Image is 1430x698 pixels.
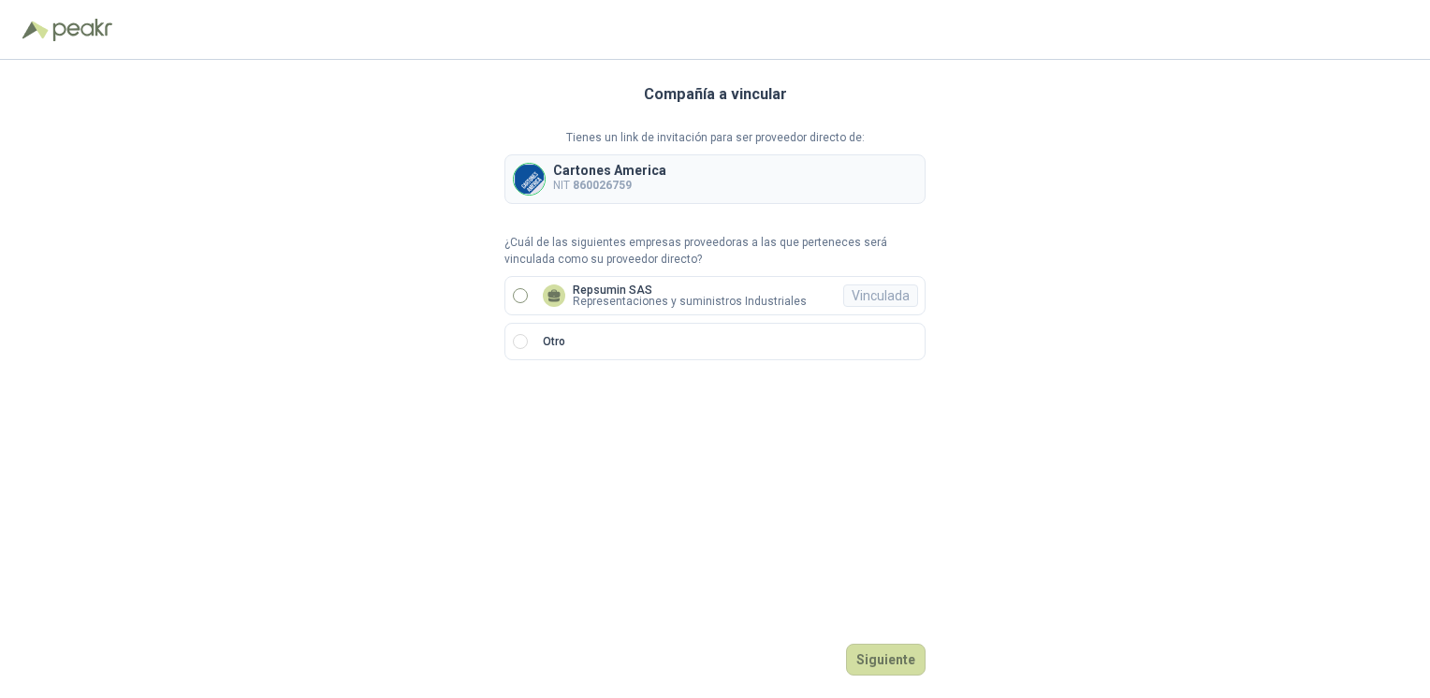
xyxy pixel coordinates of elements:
p: Cartones America [553,164,666,177]
p: Representaciones y suministros Industriales [573,296,807,307]
b: 860026759 [573,179,632,192]
img: Peakr [52,19,112,41]
p: NIT [553,177,666,195]
p: ¿Cuál de las siguientes empresas proveedoras a las que perteneces será vinculada como su proveedo... [504,234,926,269]
div: Vinculada [843,284,918,307]
p: Otro [543,333,565,351]
h3: Compañía a vincular [644,82,787,107]
img: Company Logo [514,164,545,195]
button: Siguiente [846,644,926,676]
p: Tienes un link de invitación para ser proveedor directo de: [504,129,926,147]
img: Logo [22,21,49,39]
p: Repsumin SAS [573,284,807,296]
